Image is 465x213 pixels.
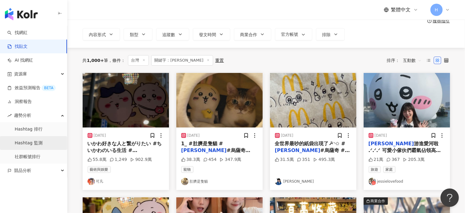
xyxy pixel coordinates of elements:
a: 洞察報告 [7,99,32,105]
div: 搜尋指引 [433,18,450,23]
span: 類型 [130,32,139,37]
div: [DATE] [375,133,387,138]
div: 31.5萬 [275,157,294,163]
span: いかわ好きな人と繋がりたい #ちいかわのいる生活 # [88,141,162,153]
span: 條件 ： [108,58,126,63]
a: KOL Avatar[PERSON_NAME] [275,178,351,185]
div: [DATE] [94,133,106,138]
div: 495.3萬 [313,157,335,163]
span: 資源庫 [14,67,27,81]
a: 找貼文 [7,44,28,50]
button: 類型 [124,28,152,40]
div: 共 筆 [83,58,108,63]
div: 21萬 [369,157,384,163]
img: post-image [83,73,169,127]
button: 官方帳號 [275,28,312,40]
div: 347.9萬 [219,157,241,163]
span: 台灣 [128,55,149,66]
img: KOL Avatar [181,178,189,185]
button: 排除 [316,28,345,40]
div: 排序： [387,55,425,65]
img: KOL Avatar [369,178,376,185]
span: 追蹤數 [163,32,175,37]
mark: [PERSON_NAME] [369,141,414,146]
mark: [PERSON_NAME] [181,147,227,153]
div: 商業合作 [371,198,385,204]
span: 旅遊 [369,166,381,173]
img: logo [5,8,38,20]
span: 排除 [322,32,331,37]
button: 追蹤數 [156,28,189,40]
img: KOL Avatar [88,178,95,185]
a: KOL Avatarjessielovefood [369,178,445,185]
a: KOL Avatar肚臍是隻貓 [181,178,258,185]
span: 官方帳號 [281,32,298,37]
span: 1,000+ [87,58,104,63]
iframe: Help Scout Beacon - Open [441,188,459,207]
div: 902.9萬 [130,157,152,163]
span: question-circle [427,19,432,23]
span: 商業合作 [240,32,257,37]
div: [DATE] [281,133,294,138]
div: 重置 [216,58,224,63]
div: 1,249 [110,157,127,163]
a: AI 找網紅 [7,57,33,63]
div: 367 [386,157,400,163]
span: 發文時間 [199,32,216,37]
div: 38.3萬 [181,157,200,163]
img: post-image [270,73,356,127]
span: 互動數 [403,55,422,65]
a: search找網紅 [7,30,28,36]
div: 454 [203,157,217,163]
button: 內容形式 [83,28,120,40]
span: 關鍵字：[PERSON_NAME] [151,55,213,66]
button: 商業合作 [234,28,271,40]
span: 趨勢分析 [14,108,31,122]
span: 競品分析 [14,164,31,177]
div: 351 [297,157,310,163]
a: Hashtag 監測 [15,140,43,146]
span: 1_ #肚臍是隻貓 # [181,141,223,146]
span: H [435,6,438,13]
span: 藝術與娛樂 [88,166,111,173]
span: rise [7,113,12,118]
a: KOL Avatar可凡 [88,178,164,185]
a: 效益預測報告BETA [7,85,56,91]
img: KOL Avatar [275,178,282,185]
span: 繁體中文 [391,6,411,13]
span: 內容形式 [89,32,106,37]
a: Hashtag 排行 [15,126,43,132]
div: [DATE] [187,133,200,138]
img: post-image [364,73,450,127]
span: 家庭 [383,166,396,173]
img: post-image [176,73,263,127]
a: 社群帳號排行 [15,154,40,160]
span: 寵物 [181,166,193,173]
div: 55.8萬 [88,157,107,163]
span: 全世界最吵的紙袋出現了🪄︎︎◝✩ # [275,141,346,146]
button: 發文時間 [193,28,230,40]
div: 205.3萬 [403,157,425,163]
mark: [PERSON_NAME] [275,147,321,153]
